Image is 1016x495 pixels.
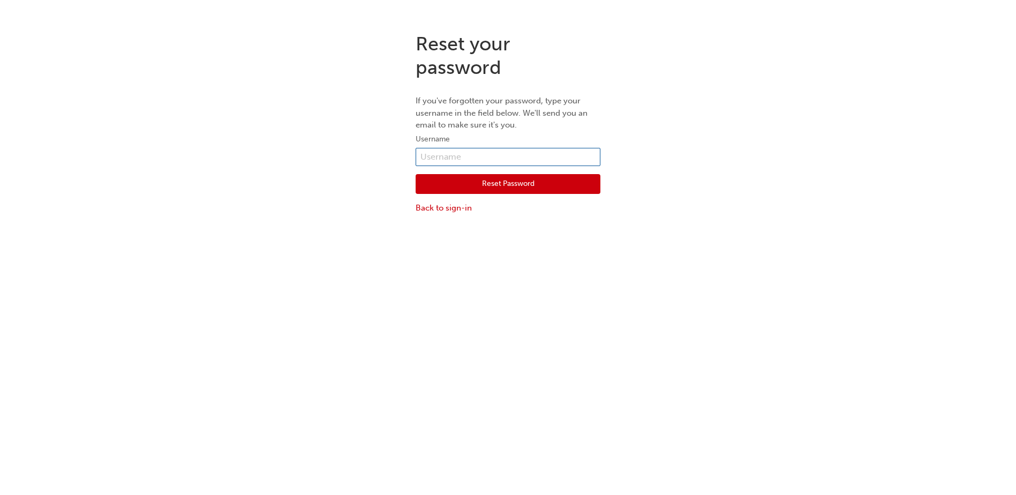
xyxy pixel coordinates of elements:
input: Username [416,148,600,166]
p: If you've forgotten your password, type your username in the field below. We'll send you an email... [416,95,600,131]
button: Reset Password [416,174,600,194]
label: Username [416,133,600,146]
h1: Reset your password [416,32,600,79]
a: Back to sign-in [416,202,600,214]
